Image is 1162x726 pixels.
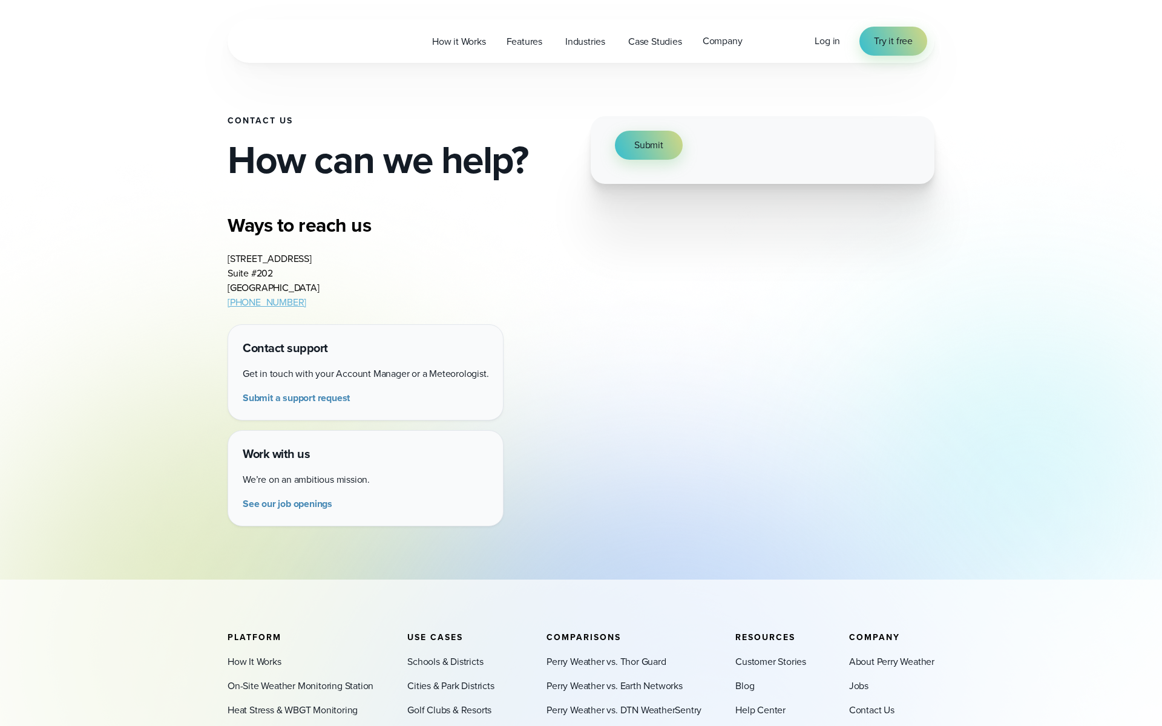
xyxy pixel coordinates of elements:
a: How it Works [422,29,496,54]
a: How It Works [228,655,281,669]
span: Submit a support request [243,391,350,405]
address: [STREET_ADDRESS] Suite #202 [GEOGRAPHIC_DATA] [228,252,320,310]
a: Perry Weather vs. Thor Guard [547,655,666,669]
h1: Contact Us [228,116,571,126]
span: Use Cases [407,631,463,644]
a: Jobs [849,679,868,693]
h4: Contact support [243,339,488,357]
span: Case Studies [628,34,682,49]
a: Log in [815,34,840,48]
a: Golf Clubs & Resorts [407,703,491,718]
p: We’re on an ambitious mission. [243,473,488,487]
span: Submit [634,138,663,152]
a: Submit a support request [243,391,355,405]
a: On-Site Weather Monitoring Station [228,679,373,693]
a: Contact Us [849,703,894,718]
a: Help Center [735,703,786,718]
a: Schools & Districts [407,655,483,669]
a: Cities & Park Districts [407,679,494,693]
button: Submit [615,131,683,160]
p: Get in touch with your Account Manager or a Meteorologist. [243,367,488,381]
span: Features [507,34,542,49]
h3: Ways to reach us [228,213,511,237]
a: Heat Stress & WBGT Monitoring [228,703,358,718]
span: Try it free [874,34,913,48]
span: How it Works [432,34,486,49]
a: Perry Weather vs. Earth Networks [547,679,683,693]
span: Comparisons [547,631,621,644]
span: Company [703,34,743,48]
h4: Work with us [243,445,488,463]
span: Industries [565,34,605,49]
span: Company [849,631,900,644]
a: Case Studies [618,29,692,54]
span: Resources [735,631,795,644]
span: Platform [228,631,281,644]
a: See our job openings [243,497,337,511]
a: [PHONE_NUMBER] [228,295,306,309]
span: See our job openings [243,497,332,511]
a: Blog [735,679,754,693]
h2: How can we help? [228,140,571,179]
a: Perry Weather vs. DTN WeatherSentry [547,703,701,718]
a: Customer Stories [735,655,806,669]
a: Try it free [859,27,927,56]
a: About Perry Weather [849,655,934,669]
